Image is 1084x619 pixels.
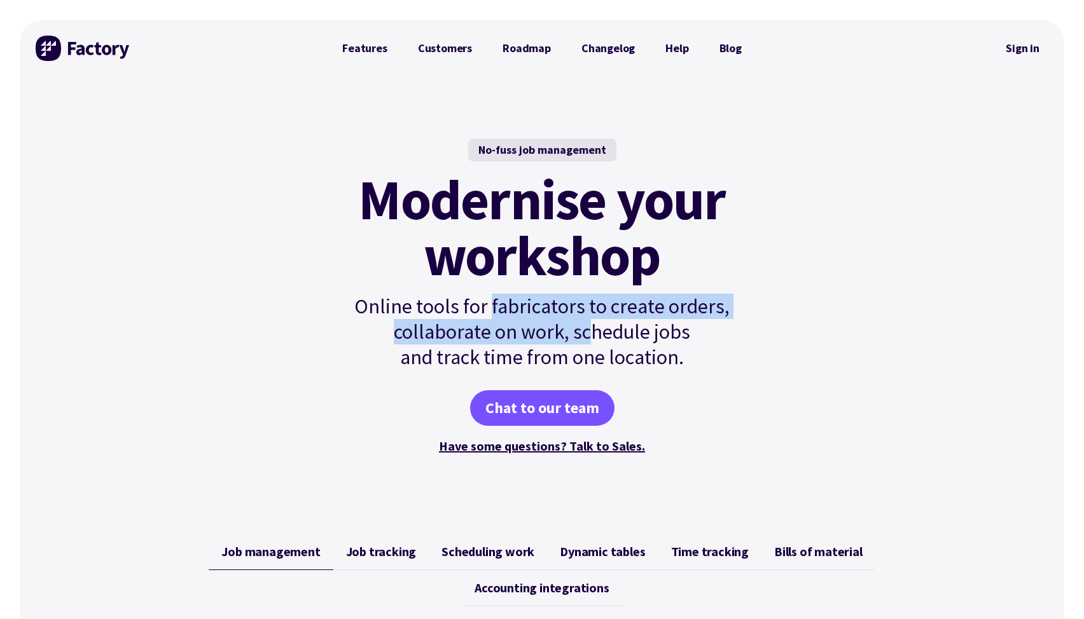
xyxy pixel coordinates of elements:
[358,172,725,283] mark: Modernise your workshop
[441,544,534,559] span: Scheduling work
[704,36,757,61] a: Blog
[487,36,566,61] a: Roadmap
[327,36,757,61] nav: Primary Navigation
[475,580,609,595] span: Accounting integrations
[439,438,645,454] a: Have some questions? Talk to Sales.
[650,36,704,61] a: Help
[566,36,650,61] a: Changelog
[1020,558,1084,619] iframe: Chat Widget
[671,544,749,559] span: Time tracking
[327,294,757,370] p: Online tools for fabricators to create orders, collaborate on work, schedule jobs and track time ...
[221,544,320,559] span: Job management
[327,36,403,61] a: Features
[997,34,1048,63] nav: Secondary Navigation
[346,544,417,559] span: Job tracking
[997,34,1048,63] a: Sign in
[403,36,487,61] a: Customers
[560,544,645,559] span: Dynamic tables
[36,36,131,61] img: Factory
[468,139,616,161] div: No-fuss job management
[774,544,863,559] span: Bills of material
[470,390,615,426] a: Chat to our team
